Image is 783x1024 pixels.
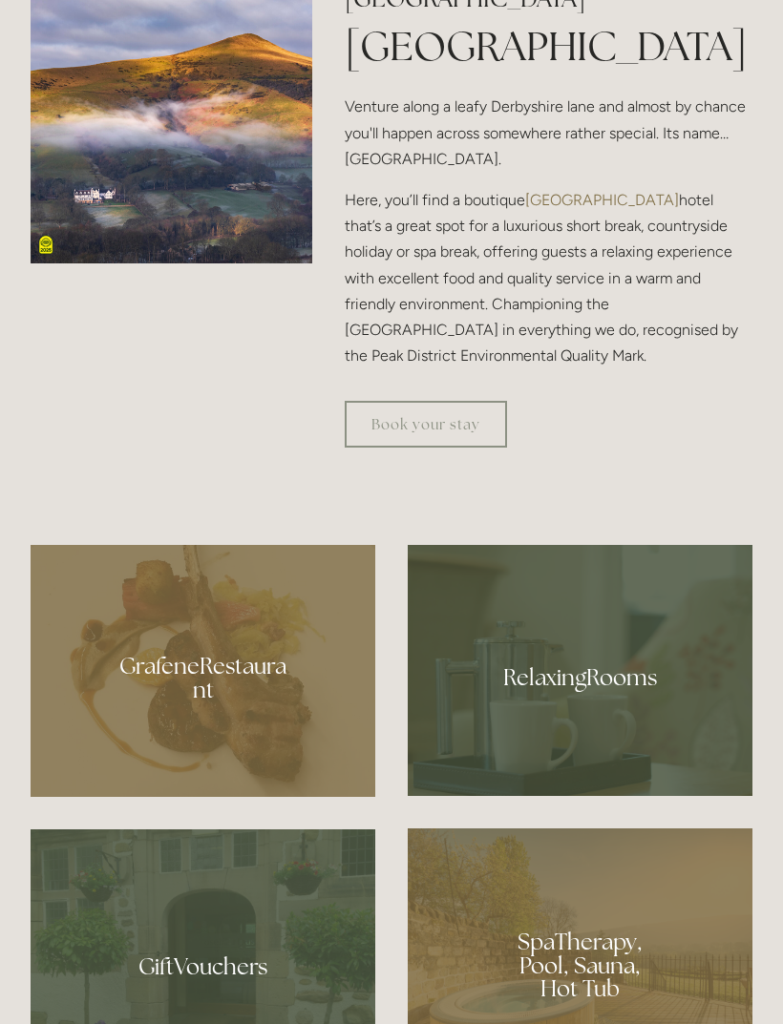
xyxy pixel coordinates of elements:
p: Here, you’ll find a boutique hotel that’s a great spot for a luxurious short break, countryside h... [345,187,752,368]
h1: [GEOGRAPHIC_DATA] [345,18,752,74]
a: Book your stay [345,401,507,448]
a: Cutlet and shoulder of Cabrito goat, smoked aubergine, beetroot terrine, savoy cabbage, melting b... [31,545,375,797]
a: [GEOGRAPHIC_DATA] [525,191,679,209]
a: photo of a tea tray and its cups, Losehill House [408,545,752,796]
p: Venture along a leafy Derbyshire lane and almost by chance you'll happen across somewhere rather ... [345,94,752,172]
